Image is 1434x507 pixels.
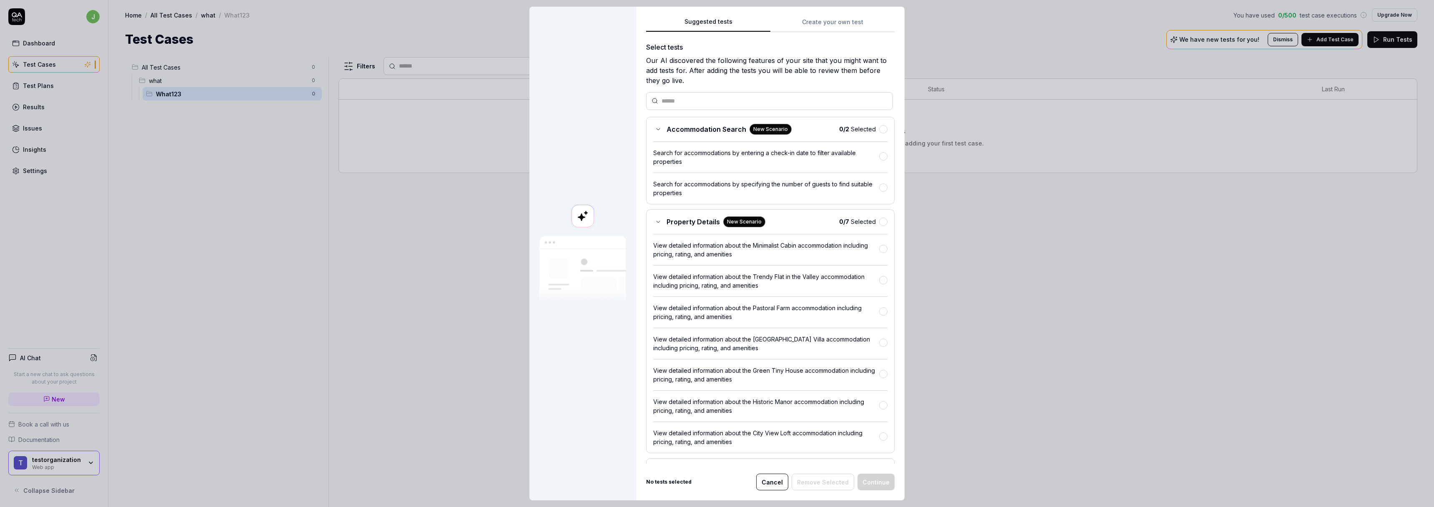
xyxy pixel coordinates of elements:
[667,124,746,134] span: Accommodation Search
[653,397,879,415] div: View detailed information about the Historic Manor accommodation including pricing, rating, and a...
[653,335,879,352] div: View detailed information about the [GEOGRAPHIC_DATA] Villa accommodation including pricing, rati...
[839,125,849,133] b: 0 / 2
[839,218,849,225] b: 0 / 7
[653,366,879,384] div: View detailed information about the Green Tiny House accommodation including pricing, rating, and...
[539,236,626,302] img: Our AI scans your site and suggests things to test
[646,17,770,32] button: Suggested tests
[857,474,895,490] button: Continue
[646,478,692,486] b: No tests selected
[756,474,788,490] button: Cancel
[839,125,876,133] span: Selected
[646,55,895,85] div: Our AI discovered the following features of your site that you might want to add tests for. After...
[653,429,879,446] div: View detailed information about the City View Loft accommodation including pricing, rating, and a...
[653,241,879,259] div: View detailed information about the Minimalist Cabin accommodation including pricing, rating, and...
[723,216,765,227] div: New Scenario
[667,217,720,227] span: Property Details
[653,180,879,197] div: Search for accommodations by specifying the number of guests to find suitable properties
[792,474,854,490] button: Remove Selected
[653,272,879,290] div: View detailed information about the Trendy Flat in the Valley accommodation including pricing, ra...
[839,217,876,226] span: Selected
[770,17,895,32] button: Create your own test
[653,304,879,321] div: View detailed information about the Pastoral Farm accommodation including pricing, rating, and am...
[750,124,792,135] div: New Scenario
[653,148,879,166] div: Search for accommodations by entering a check-in date to filter available properties
[646,42,895,52] div: Select tests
